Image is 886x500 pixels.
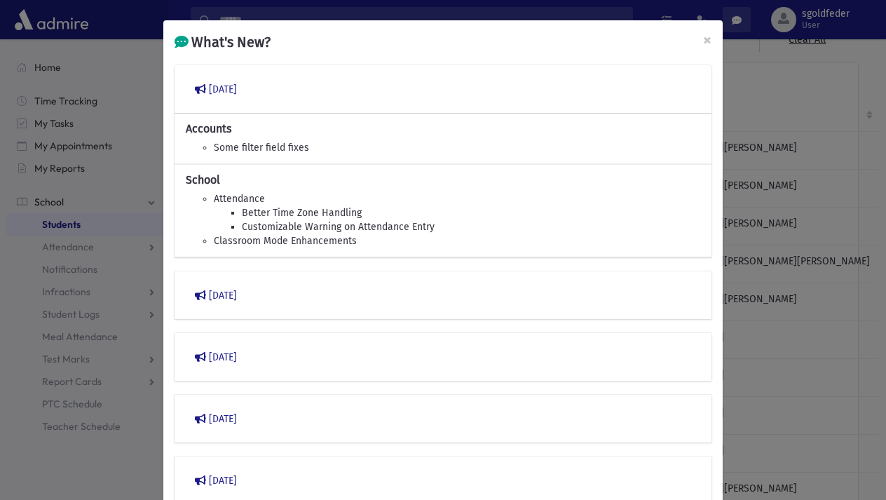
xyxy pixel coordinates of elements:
[214,141,700,155] li: Some filter field fixes
[214,234,700,248] li: Classroom Mode Enhancements
[186,344,700,370] button: [DATE]
[692,20,723,60] button: Close
[186,76,700,102] button: [DATE]
[186,173,700,187] h6: School
[186,122,700,135] h6: Accounts
[175,32,271,53] h5: What's New?
[214,192,700,206] li: Attendance
[703,30,711,50] span: ×
[186,283,700,308] button: [DATE]
[242,220,700,234] li: Customizable Warning on Attendance Entry
[186,468,700,493] button: [DATE]
[242,206,700,220] li: Better Time Zone Handling
[186,406,700,431] button: [DATE]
